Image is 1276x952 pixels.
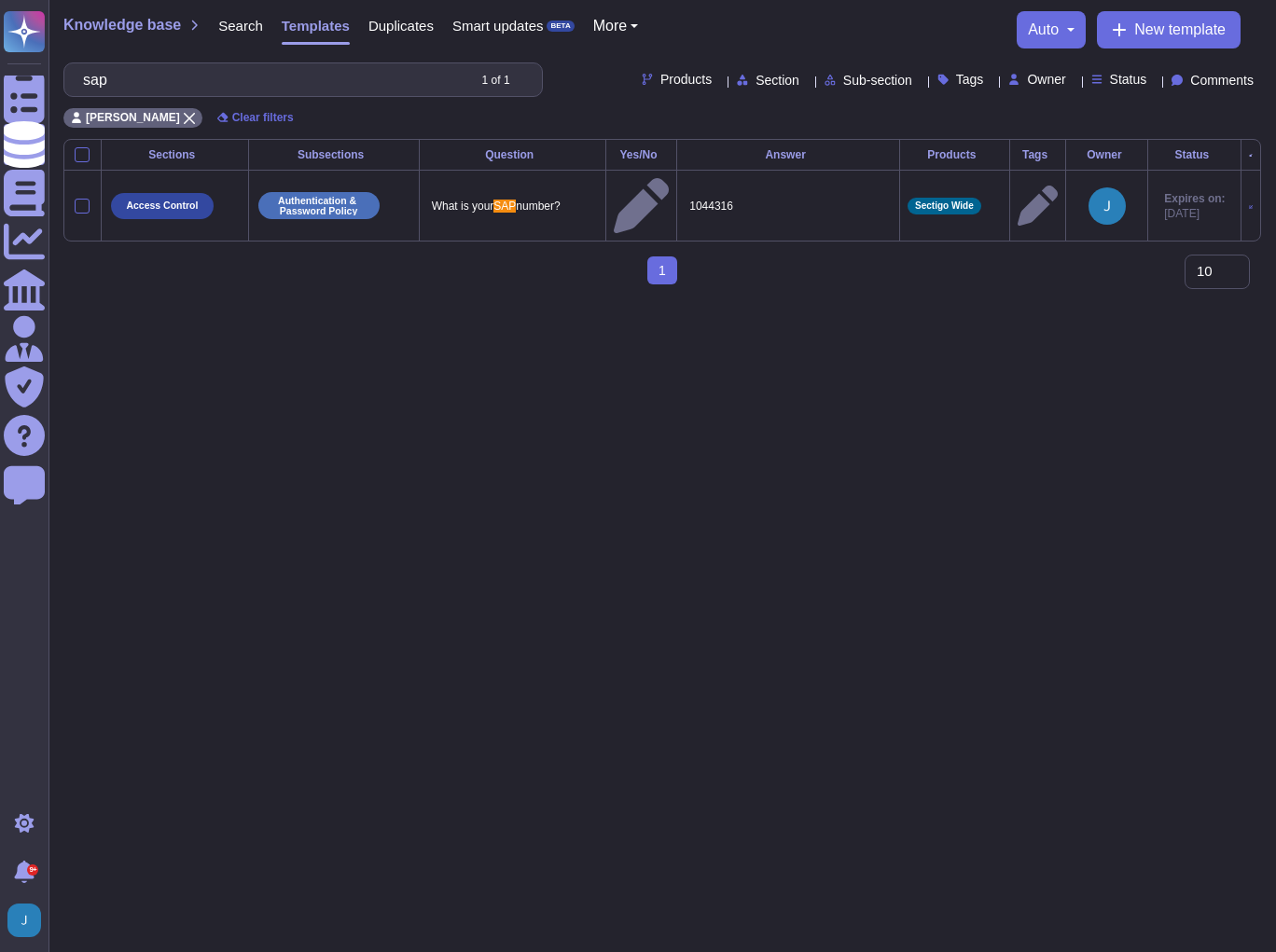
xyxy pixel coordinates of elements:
[685,149,892,160] div: Answer
[1134,22,1226,37] span: New template
[1074,149,1140,160] div: Owner
[232,112,294,123] span: Clear filters
[368,19,434,33] span: Duplicates
[1097,11,1241,48] button: New template
[27,864,38,876] div: 9+
[264,196,372,215] p: Authentication & Password Policy
[63,18,181,33] span: Knowledge base
[1164,206,1225,221] span: [DATE]
[1027,73,1065,86] span: Owner
[452,19,544,33] span: Smart updates
[1028,22,1075,37] button: auto
[756,74,799,87] span: Section
[647,256,677,284] span: 1
[432,200,494,213] span: What is your
[593,19,627,34] span: More
[685,194,892,218] p: 1044316
[1164,191,1225,206] span: Expires on:
[1018,149,1059,160] div: Tags
[482,75,510,86] div: 1 of 1
[4,900,54,941] button: user
[218,19,263,33] span: Search
[1089,187,1126,225] img: user
[660,73,712,86] span: Products
[1190,74,1254,87] span: Comments
[493,200,516,213] span: SAP
[843,74,912,87] span: Sub-section
[614,149,669,160] div: Yes/No
[282,19,350,33] span: Templates
[257,149,411,160] div: Subsections
[7,904,41,937] img: user
[593,19,639,34] button: More
[1110,73,1147,86] span: Status
[516,200,560,213] span: number?
[86,112,180,123] span: [PERSON_NAME]
[956,73,984,86] span: Tags
[915,201,974,211] span: Sectigo Wide
[1028,22,1059,37] span: auto
[908,149,1002,160] div: Products
[1156,149,1233,160] div: Status
[126,200,198,211] p: Access Control
[427,149,598,160] div: Question
[74,63,465,96] input: Search by keywords
[109,149,241,160] div: Sections
[547,21,574,32] div: BETA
